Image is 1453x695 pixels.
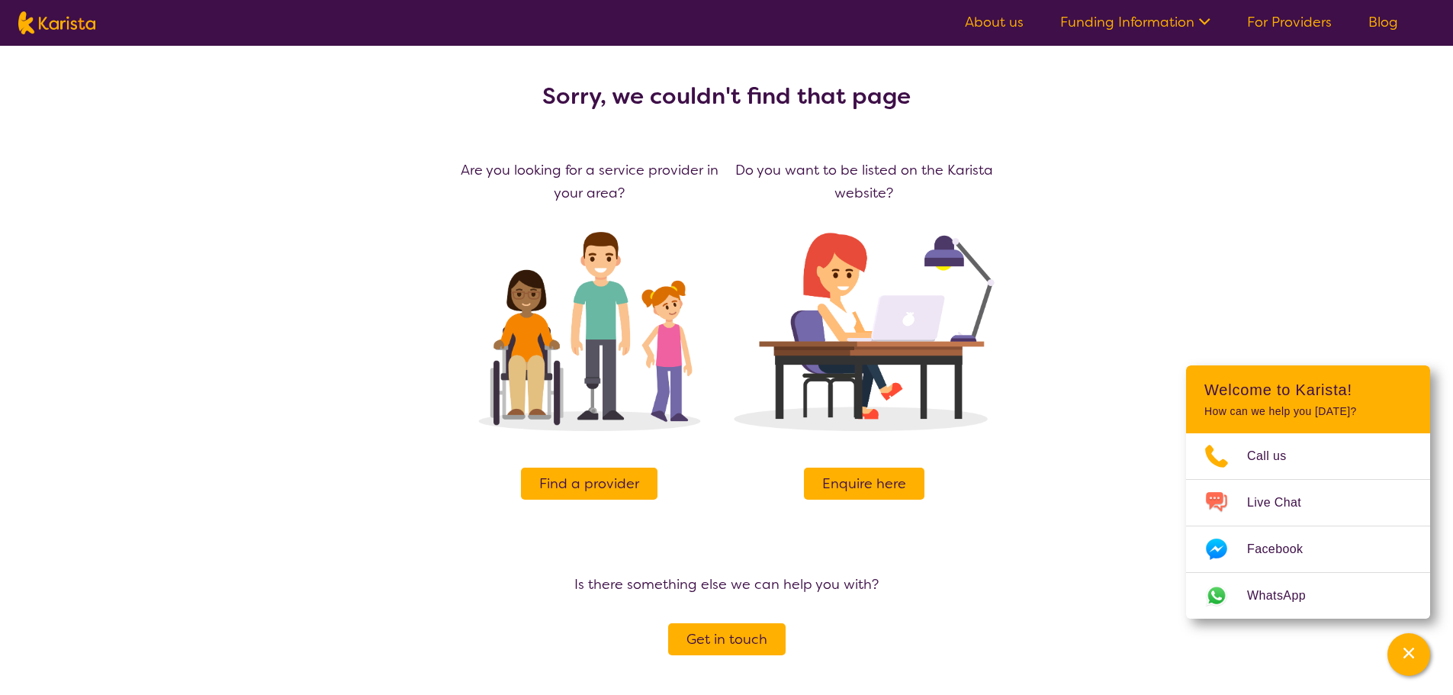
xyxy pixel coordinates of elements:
a: Find a provider [521,468,657,500]
img: Person sitting at desk looking at computer screen with a smile [733,232,995,431]
span: Find a provider [539,472,639,495]
span: Live Chat [1247,491,1320,514]
a: Enquire here [804,468,924,500]
img: Karista logo [18,11,95,34]
a: About us [965,13,1024,31]
p: Is there something else we can help you with? [574,573,879,596]
ul: Choose channel [1186,433,1430,619]
img: A group of people with disabilities standing together [458,232,721,431]
span: Enquire here [822,472,906,495]
p: Do you want to be listed on the Karista website? [733,159,995,204]
a: Blog [1368,13,1398,31]
span: Call us [1247,445,1305,468]
a: For Providers [1247,13,1332,31]
div: Channel Menu [1186,365,1430,619]
h2: Welcome to Karista! [1204,381,1412,399]
a: Web link opens in a new tab. [1186,573,1430,619]
a: Get in touch [668,623,786,655]
span: WhatsApp [1247,584,1324,607]
p: How can we help you [DATE]? [1204,405,1412,418]
span: Get in touch [686,628,767,651]
h2: Sorry, we couldn't find that page [452,82,1001,110]
span: Facebook [1247,538,1321,561]
a: Funding Information [1060,13,1210,31]
button: Channel Menu [1387,633,1430,676]
p: Are you looking for a service provider in your area? [458,159,721,204]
